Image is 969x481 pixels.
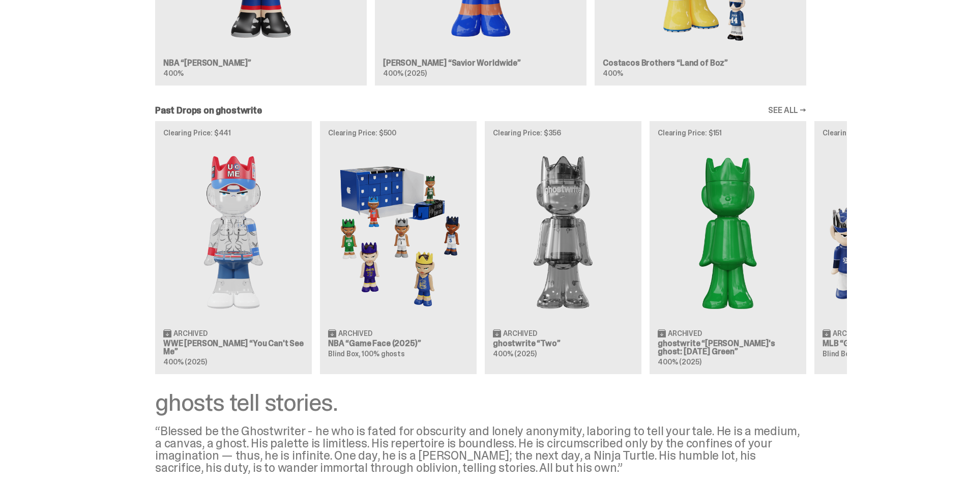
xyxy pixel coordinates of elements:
[768,106,806,115] a: SEE ALL →
[155,390,806,415] div: ghosts tell stories.
[163,339,304,356] h3: WWE [PERSON_NAME] “You Can't See Me”
[328,145,468,320] img: Game Face (2025)
[163,357,207,366] span: 400% (2025)
[338,330,372,337] span: Archived
[155,106,262,115] h2: Past Drops on ghostwrite
[163,129,304,136] p: Clearing Price: $441
[823,145,963,320] img: Game Face (2025)
[603,69,623,78] span: 400%
[668,330,702,337] span: Archived
[320,121,477,374] a: Clearing Price: $500 Game Face (2025) Archived
[493,145,633,320] img: Two
[163,59,359,67] h3: NBA “[PERSON_NAME]”
[823,129,963,136] p: Clearing Price: $425
[155,121,312,374] a: Clearing Price: $441 You Can't See Me Archived
[383,59,578,67] h3: [PERSON_NAME] “Savior Worldwide”
[658,129,798,136] p: Clearing Price: $151
[658,357,701,366] span: 400% (2025)
[163,145,304,320] img: You Can't See Me
[603,59,798,67] h3: Costacos Brothers “Land of Boz”
[823,349,855,358] span: Blind Box,
[833,330,867,337] span: Archived
[163,69,183,78] span: 400%
[328,129,468,136] p: Clearing Price: $500
[493,349,536,358] span: 400% (2025)
[328,349,361,358] span: Blind Box,
[362,349,404,358] span: 100% ghosts
[493,339,633,348] h3: ghostwrite “Two”
[650,121,806,374] a: Clearing Price: $151 Schrödinger's ghost: Sunday Green Archived
[823,339,963,348] h3: MLB “Game Face (2025)”
[485,121,641,374] a: Clearing Price: $356 Two Archived
[328,339,468,348] h3: NBA “Game Face (2025)”
[658,145,798,320] img: Schrödinger's ghost: Sunday Green
[503,330,537,337] span: Archived
[173,330,208,337] span: Archived
[383,69,426,78] span: 400% (2025)
[493,129,633,136] p: Clearing Price: $356
[658,339,798,356] h3: ghostwrite “[PERSON_NAME]'s ghost: [DATE] Green”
